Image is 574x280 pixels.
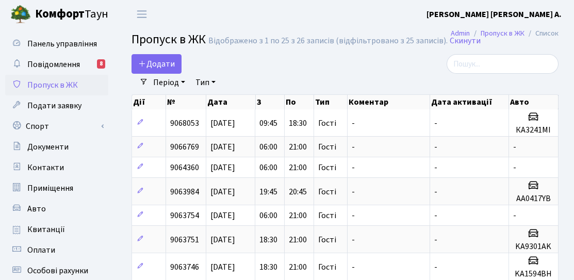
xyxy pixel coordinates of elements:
[129,6,155,23] button: Переключити навігацію
[513,125,554,135] h5: КА3241МІ
[430,95,509,109] th: Дата активації
[210,118,235,129] span: [DATE]
[259,234,277,245] span: 18:30
[27,100,81,111] span: Подати заявку
[27,162,64,173] span: Контакти
[289,162,307,173] span: 21:00
[348,95,430,109] th: Коментар
[170,141,199,153] span: 9066769
[27,203,46,215] span: Авто
[289,261,307,273] span: 21:00
[434,234,437,245] span: -
[149,74,189,91] a: Період
[5,95,108,116] a: Подати заявку
[259,210,277,221] span: 06:00
[427,9,562,20] b: [PERSON_NAME] [PERSON_NAME] А.
[434,141,437,153] span: -
[35,6,108,23] span: Таун
[513,194,554,204] h5: AA0417YB
[259,261,277,273] span: 18:30
[259,186,277,197] span: 19:45
[210,210,235,221] span: [DATE]
[289,210,307,221] span: 21:00
[352,210,355,221] span: -
[27,244,55,256] span: Оплати
[285,95,314,109] th: По
[27,38,97,50] span: Панель управління
[132,30,206,48] span: Пропуск в ЖК
[513,269,554,279] h5: KA1594BH
[259,141,277,153] span: 06:00
[27,183,73,194] span: Приміщення
[208,36,448,46] div: Відображено з 1 по 25 з 26 записів (відфільтровано з 25 записів).
[256,95,285,109] th: З
[513,162,516,173] span: -
[434,118,437,129] span: -
[210,162,235,173] span: [DATE]
[352,141,355,153] span: -
[5,157,108,178] a: Контакти
[206,95,256,109] th: Дата
[352,234,355,245] span: -
[352,162,355,173] span: -
[427,8,562,21] a: [PERSON_NAME] [PERSON_NAME] А.
[509,95,559,109] th: Авто
[513,141,516,153] span: -
[27,224,65,235] span: Квитанції
[27,141,69,153] span: Документи
[138,58,175,70] span: Додати
[5,54,108,75] a: Повідомлення8
[434,210,437,221] span: -
[447,54,559,74] input: Пошук...
[451,28,470,39] a: Admin
[5,199,108,219] a: Авто
[27,59,80,70] span: Повідомлення
[434,261,437,273] span: -
[5,34,108,54] a: Панель управління
[210,186,235,197] span: [DATE]
[210,234,235,245] span: [DATE]
[170,261,199,273] span: 9063746
[318,143,336,151] span: Гості
[5,178,108,199] a: Приміщення
[5,116,108,137] a: Спорт
[318,263,336,271] span: Гості
[170,210,199,221] span: 9063754
[259,118,277,129] span: 09:45
[170,118,199,129] span: 9068053
[132,95,166,109] th: Дії
[289,141,307,153] span: 21:00
[318,188,336,196] span: Гості
[170,234,199,245] span: 9063751
[513,242,554,252] h5: KA9301AK
[210,141,235,153] span: [DATE]
[289,186,307,197] span: 20:45
[166,95,206,109] th: №
[191,74,220,91] a: Тип
[132,54,182,74] a: Додати
[318,211,336,220] span: Гості
[481,28,524,39] a: Пропуск в ЖК
[435,23,574,44] nav: breadcrumb
[5,240,108,260] a: Оплати
[5,219,108,240] a: Квитанції
[27,265,88,276] span: Особові рахунки
[314,95,347,109] th: Тип
[10,4,31,25] img: logo.png
[5,137,108,157] a: Документи
[35,6,85,22] b: Комфорт
[318,236,336,244] span: Гості
[210,261,235,273] span: [DATE]
[524,28,559,39] li: Список
[289,118,307,129] span: 18:30
[434,186,437,197] span: -
[352,118,355,129] span: -
[513,210,516,221] span: -
[318,163,336,172] span: Гості
[289,234,307,245] span: 21:00
[170,162,199,173] span: 9064360
[97,59,105,69] div: 8
[352,186,355,197] span: -
[170,186,199,197] span: 9063984
[5,75,108,95] a: Пропуск в ЖК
